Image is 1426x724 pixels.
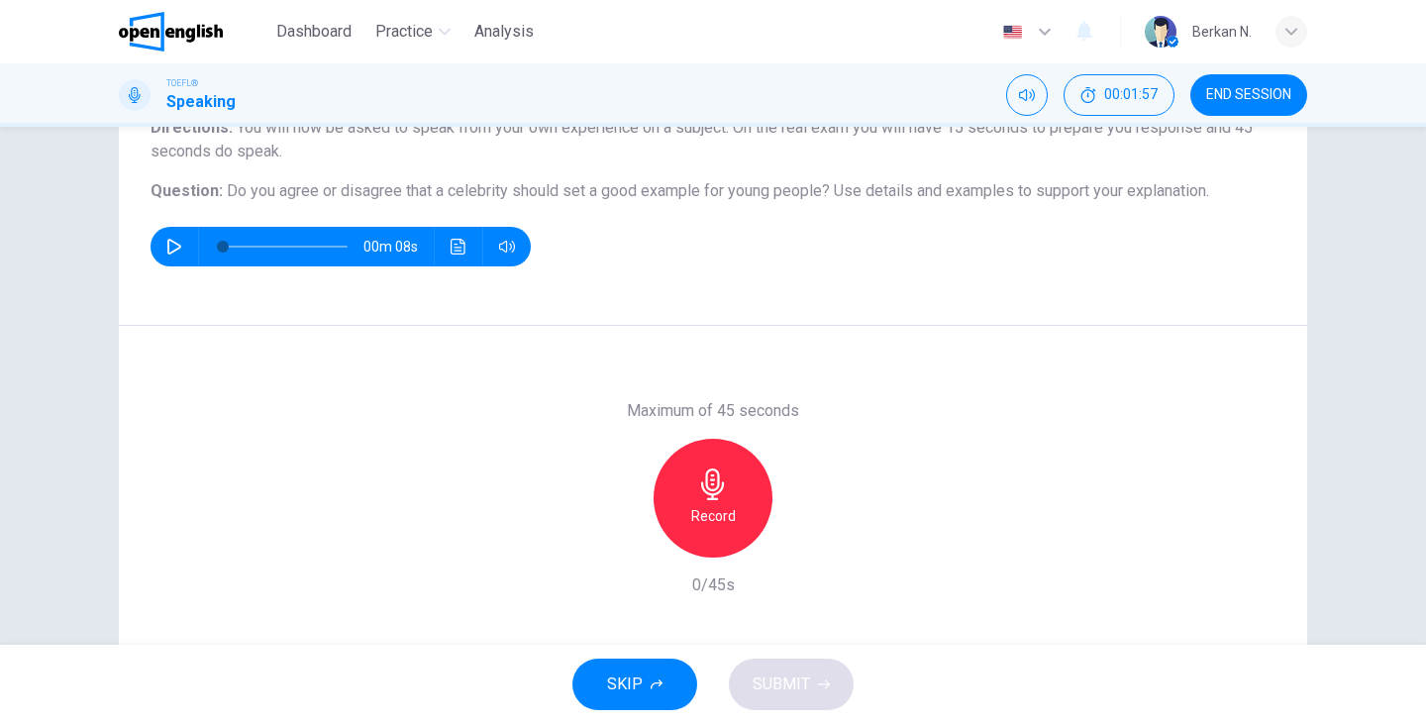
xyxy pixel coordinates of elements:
h6: 0/45s [692,573,735,597]
h6: Record [691,504,736,528]
span: Analysis [474,20,534,44]
h6: Question : [151,179,1275,203]
a: OpenEnglish logo [119,12,268,52]
div: Hide [1064,74,1174,116]
span: Do you agree or disagree that a celebrity should set a good example for young people? [227,181,830,200]
span: Practice [375,20,433,44]
h1: Speaking [166,90,236,114]
span: Dashboard [276,20,352,44]
button: 00:01:57 [1064,74,1174,116]
button: END SESSION [1190,74,1307,116]
span: TOEFL® [166,76,198,90]
button: Record [654,439,772,558]
button: SKIP [572,659,697,710]
span: END SESSION [1206,87,1291,103]
div: Mute [1006,74,1048,116]
button: Practice [367,14,458,50]
img: Profile picture [1145,16,1176,48]
button: Click to see the audio transcription [443,227,474,266]
span: 00:01:57 [1104,87,1158,103]
span: 00m 08s [363,227,434,266]
h6: Directions : [151,116,1275,163]
button: Analysis [466,14,542,50]
button: Dashboard [268,14,359,50]
h6: Maximum of 45 seconds [627,399,799,423]
img: OpenEnglish logo [119,12,223,52]
span: Use details and examples to support your explanation. [834,181,1209,200]
div: Berkan N. [1192,20,1252,44]
span: SKIP [607,671,643,698]
img: en [1000,25,1025,40]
